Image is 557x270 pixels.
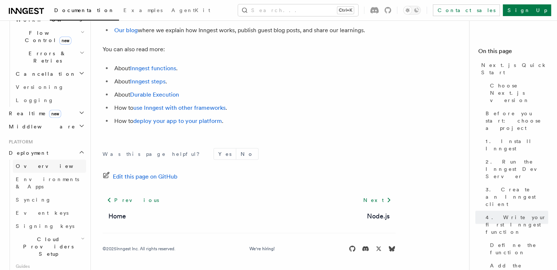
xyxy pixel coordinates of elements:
[486,158,548,180] span: 2. Run the Inngest Dev Server
[49,110,61,118] span: new
[359,194,396,207] a: Next
[133,104,226,111] a: use Inngest with other frameworks
[133,117,222,124] a: deploy your app to your platform
[486,138,548,152] span: 1. Install Inngest
[130,65,176,72] a: Inngest functions
[249,246,275,252] a: We're hiring!
[478,47,548,59] h4: On this page
[433,4,500,16] a: Contact sales
[13,80,86,94] a: Versioning
[16,197,51,203] span: Syncing
[16,97,54,103] span: Logging
[103,172,178,182] a: Edit this page on GitHub
[13,220,86,233] a: Signing keys
[59,37,71,45] span: new
[486,214,548,236] span: 4. Write your first Inngest function
[6,146,86,160] button: Deployment
[103,194,163,207] a: Previous
[478,59,548,79] a: Next.js Quick Start
[112,116,396,126] li: How to .
[112,76,396,87] li: About .
[13,94,86,107] a: Logging
[13,236,81,258] span: Cloud Providers Setup
[13,47,86,67] button: Errors & Retries
[481,61,548,76] span: Next.js Quick Start
[503,4,551,16] a: Sign Up
[483,183,548,211] a: 3. Create an Inngest client
[236,149,258,160] button: No
[13,160,86,173] a: Overview
[16,223,74,229] span: Signing keys
[337,7,354,14] kbd: Ctrl+K
[167,2,215,20] a: AgentKit
[16,176,79,190] span: Environments & Apps
[483,211,548,239] a: 4. Write your first Inngest function
[486,186,548,208] span: 3. Create an Inngest client
[13,50,79,64] span: Errors & Retries
[112,25,396,35] li: where we explain how Inngest works, publish guest blog posts, and share our learnings.
[112,90,396,100] li: About
[130,91,179,98] a: Durable Execution
[6,107,86,120] button: Realtimenew
[13,67,86,80] button: Cancellation
[103,246,175,252] div: © 2025 Inngest Inc. All rights reserved.
[6,123,75,130] span: Middleware
[123,7,163,13] span: Examples
[13,70,76,78] span: Cancellation
[490,82,548,104] span: Choose Next.js version
[403,6,421,15] button: Toggle dark mode
[112,103,396,113] li: How to .
[108,211,126,221] a: Home
[13,193,86,206] a: Syncing
[130,78,166,85] a: Inngest steps
[54,7,115,13] span: Documentation
[114,27,138,34] a: Our blog
[214,149,236,160] button: Yes
[486,110,548,132] span: Before you start: choose a project
[6,110,61,117] span: Realtime
[6,149,48,157] span: Deployment
[13,233,86,260] button: Cloud Providers Setup
[13,173,86,193] a: Environments & Apps
[483,155,548,183] a: 2. Run the Inngest Dev Server
[13,29,81,44] span: Flow Control
[487,79,548,107] a: Choose Next.js version
[13,26,86,47] button: Flow Controlnew
[119,2,167,20] a: Examples
[490,241,548,256] span: Define the function
[13,206,86,220] a: Event keys
[16,210,68,216] span: Event keys
[112,63,396,74] li: About .
[16,84,64,90] span: Versioning
[103,44,396,55] p: You can also read more:
[6,139,33,145] span: Platform
[483,107,548,135] a: Before you start: choose a project
[171,7,210,13] span: AgentKit
[50,2,119,20] a: Documentation
[238,4,358,16] button: Search...Ctrl+K
[103,150,205,158] p: Was this page helpful?
[113,172,178,182] span: Edit this page on GitHub
[487,239,548,259] a: Define the function
[483,135,548,155] a: 1. Install Inngest
[367,211,390,221] a: Node.js
[16,163,91,169] span: Overview
[6,120,86,133] button: Middleware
